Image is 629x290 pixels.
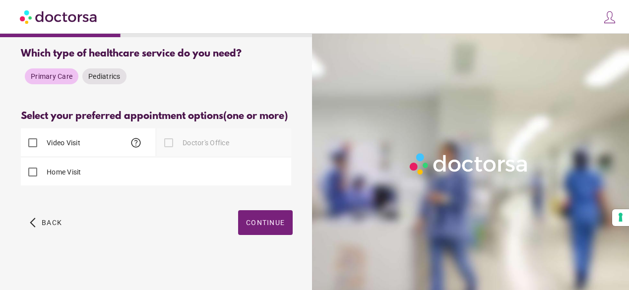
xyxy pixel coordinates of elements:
button: Continue [238,210,293,235]
span: help [130,137,142,149]
span: Primary Care [31,72,72,80]
div: Select your preferred appointment options [21,111,293,122]
span: Pediatrics [88,72,121,80]
label: Home Visit [45,167,81,177]
span: (one or more) [223,111,288,122]
label: Video Visit [45,138,80,148]
div: Which type of healthcare service do you need? [21,48,293,59]
button: arrow_back_ios Back [26,210,66,235]
label: Doctor's Office [181,138,229,148]
img: Doctorsa.com [20,5,98,28]
span: Continue [246,219,285,227]
img: icons8-customer-100.png [603,10,617,24]
button: Your consent preferences for tracking technologies [612,209,629,226]
img: Logo-Doctorsa-trans-White-partial-flat.png [406,150,532,178]
span: Back [42,219,62,227]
